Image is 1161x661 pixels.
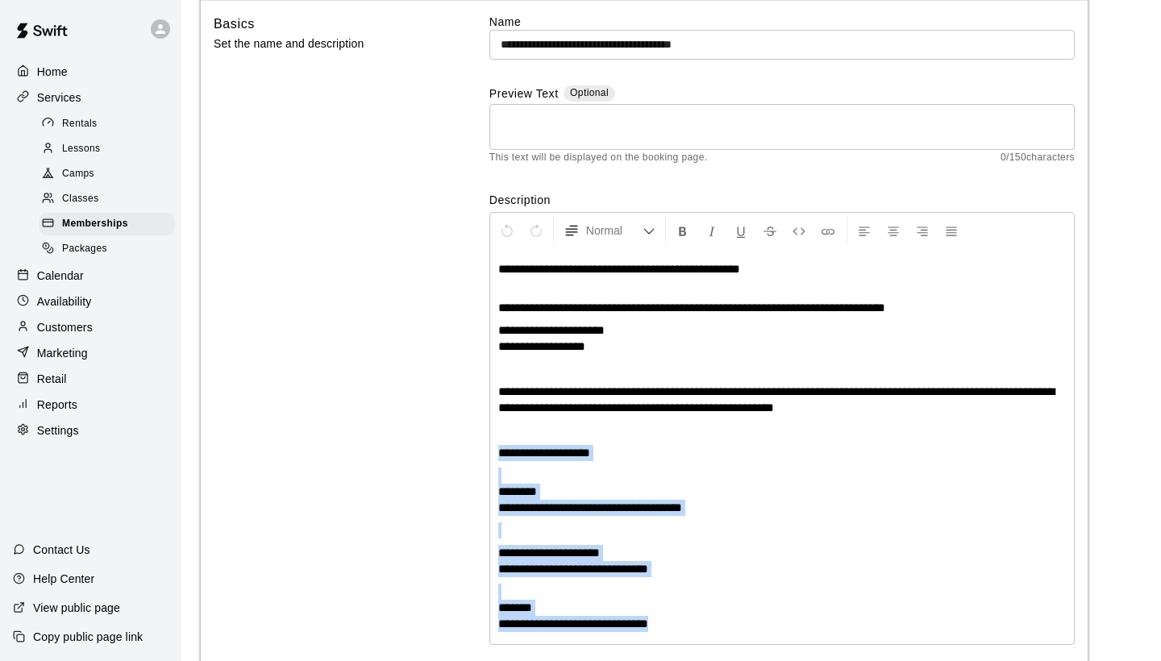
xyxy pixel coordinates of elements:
[214,34,438,54] p: Set the name and description
[37,293,92,310] p: Availability
[62,116,98,132] span: Rentals
[756,216,784,245] button: Format Strikethrough
[13,264,169,288] a: Calendar
[13,367,169,391] a: Retail
[37,64,68,80] p: Home
[489,192,1075,208] label: Description
[62,216,128,232] span: Memberships
[39,238,175,260] div: Packages
[39,138,175,160] div: Lessons
[33,542,90,558] p: Contact Us
[39,237,181,262] a: Packages
[39,213,175,235] div: Memberships
[13,85,169,110] a: Services
[938,216,965,245] button: Justify Align
[39,113,175,135] div: Rentals
[13,289,169,314] a: Availability
[39,212,181,237] a: Memberships
[37,268,84,284] p: Calendar
[62,166,94,182] span: Camps
[909,216,936,245] button: Right Align
[62,141,101,157] span: Lessons
[39,188,175,210] div: Classes
[489,85,559,104] label: Preview Text
[33,600,120,616] p: View public page
[493,216,521,245] button: Undo
[1001,150,1075,166] span: 0 / 150 characters
[669,216,697,245] button: Format Bold
[214,14,255,35] h6: Basics
[37,422,79,439] p: Settings
[37,89,81,106] p: Services
[489,150,708,166] span: This text will be displayed on the booking page.
[814,216,842,245] button: Insert Link
[851,216,878,245] button: Left Align
[13,418,169,443] a: Settings
[37,371,67,387] p: Retail
[62,241,107,257] span: Packages
[522,216,550,245] button: Redo
[39,163,175,185] div: Camps
[62,191,98,207] span: Classes
[13,341,169,365] a: Marketing
[37,319,93,335] p: Customers
[39,187,181,212] a: Classes
[39,162,181,187] a: Camps
[586,222,643,239] span: Normal
[13,393,169,417] a: Reports
[39,111,181,136] a: Rentals
[33,571,94,587] p: Help Center
[880,216,907,245] button: Center Align
[33,629,143,645] p: Copy public page link
[570,87,609,98] span: Optional
[13,315,169,339] a: Customers
[39,136,181,161] a: Lessons
[727,216,755,245] button: Format Underline
[37,397,77,413] p: Reports
[785,216,813,245] button: Insert Code
[489,14,1075,30] label: Name
[37,345,88,361] p: Marketing
[557,216,662,245] button: Formatting Options
[13,60,169,84] a: Home
[698,216,726,245] button: Format Italics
